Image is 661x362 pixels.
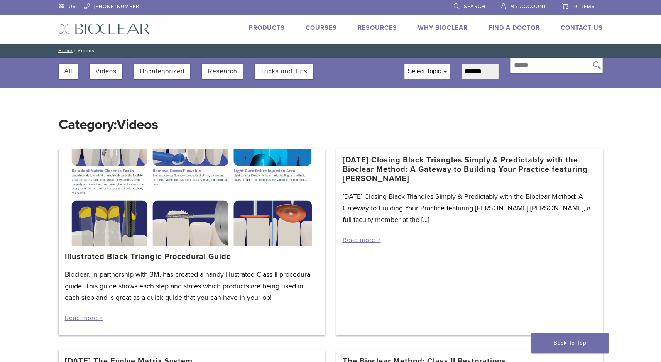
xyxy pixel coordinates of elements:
[306,24,337,32] a: Courses
[208,64,237,79] button: Research
[249,24,285,32] a: Products
[140,64,184,79] button: Uncategorized
[358,24,397,32] a: Resources
[56,48,73,53] a: Home
[65,314,103,322] a: Read more >
[343,156,597,183] a: [DATE] Closing Black Triangles Simply & Predictably with the Bioclear Method: A Gateway to Buildi...
[53,44,609,58] nav: Videos
[260,64,308,79] button: Tricks and Tips
[574,3,595,10] span: 0 items
[73,49,78,52] span: /
[59,100,603,134] h1: Category:
[59,23,150,34] img: Bioclear
[405,64,450,79] div: Select Topic
[418,24,468,32] a: Why Bioclear
[343,191,597,225] p: [DATE] Closing Black Triangles Simply & Predictably with the Bioclear Method: A Gateway to Buildi...
[343,236,381,244] a: Read more >
[64,64,73,79] button: All
[464,3,485,10] span: Search
[117,116,158,133] span: Videos
[489,24,540,32] a: Find A Doctor
[65,252,231,261] a: Illustrated Black Triangle Procedural Guide
[65,269,319,303] p: Bioclear, in partnership with 3M, has created a handy illustrated Class II procedural guide. This...
[510,3,546,10] span: My Account
[531,333,609,353] a: Back To Top
[561,24,603,32] a: Contact Us
[95,64,117,79] button: Videos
